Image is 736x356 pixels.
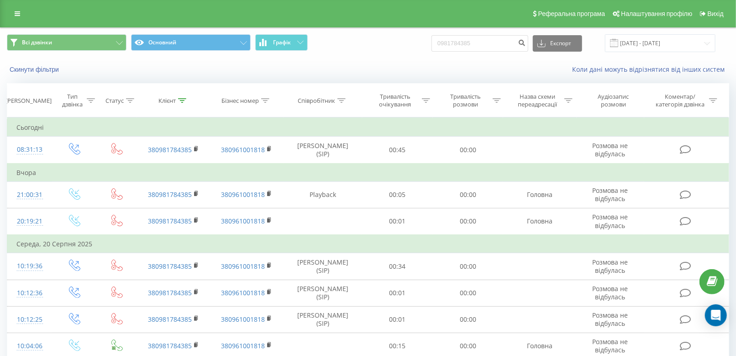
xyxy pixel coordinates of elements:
[433,253,503,280] td: 00:00
[7,118,729,137] td: Сьогодні
[273,39,291,46] span: Графік
[7,34,126,51] button: Всі дзвінки
[362,181,432,208] td: 00:05
[621,10,692,17] span: Налаштування профілю
[7,65,63,74] button: Скинути фільтри
[371,93,420,108] div: Тривалість очікування
[708,10,724,17] span: Вихід
[16,284,43,302] div: 10:12:36
[593,213,628,229] span: Розмова не відбулась
[593,337,628,354] span: Розмова не відбулась
[16,311,43,329] div: 10:12:25
[362,253,432,280] td: 00:34
[538,10,605,17] span: Реферальна програма
[433,280,503,306] td: 00:00
[221,315,265,324] a: 380961001818
[16,186,43,204] div: 21:00:31
[533,35,582,52] button: Експорт
[131,34,251,51] button: Основний
[593,258,628,275] span: Розмова не відбулась
[22,39,52,46] span: Всі дзвінки
[593,141,628,158] span: Розмова не відбулась
[60,93,84,108] div: Тип дзвінка
[362,208,432,235] td: 00:01
[593,186,628,203] span: Розмова не відбулась
[593,311,628,328] span: Розмова не відбулась
[513,93,562,108] div: Назва схеми переадресації
[221,190,265,199] a: 380961001818
[221,97,259,105] div: Бізнес номер
[221,145,265,154] a: 380961001818
[572,65,729,74] a: Коли дані можуть відрізнятися вiд інших систем
[284,181,363,208] td: Playback
[7,235,729,253] td: Середа, 20 Серпня 2025
[221,262,265,271] a: 380961001818
[433,306,503,333] td: 00:00
[705,304,727,326] div: Open Intercom Messenger
[158,97,176,105] div: Клієнт
[16,141,43,159] div: 08:31:13
[442,93,490,108] div: Тривалість розмови
[433,137,503,164] td: 00:00
[284,137,363,164] td: [PERSON_NAME] (SIP)
[362,306,432,333] td: 00:01
[284,253,363,280] td: [PERSON_NAME] (SIP)
[433,208,503,235] td: 00:00
[148,262,192,271] a: 380981784385
[16,337,43,355] div: 10:04:06
[362,280,432,306] td: 00:01
[5,97,52,105] div: [PERSON_NAME]
[148,288,192,297] a: 380981784385
[105,97,124,105] div: Статус
[148,315,192,324] a: 380981784385
[284,280,363,306] td: [PERSON_NAME] (SIP)
[148,217,192,225] a: 380981784385
[221,288,265,297] a: 380961001818
[585,93,642,108] div: Аудіозапис розмови
[16,257,43,275] div: 10:19:36
[298,97,335,105] div: Співробітник
[433,181,503,208] td: 00:00
[503,181,577,208] td: Головна
[7,164,729,182] td: Вчора
[148,190,192,199] a: 380981784385
[653,93,707,108] div: Коментар/категорія дзвінка
[503,208,577,235] td: Головна
[16,213,43,230] div: 20:19:21
[255,34,308,51] button: Графік
[221,341,265,350] a: 380961001818
[148,145,192,154] a: 380981784385
[284,306,363,333] td: [PERSON_NAME] (SIP)
[362,137,432,164] td: 00:45
[431,35,528,52] input: Пошук за номером
[593,284,628,301] span: Розмова не відбулась
[221,217,265,225] a: 380961001818
[148,341,192,350] a: 380981784385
